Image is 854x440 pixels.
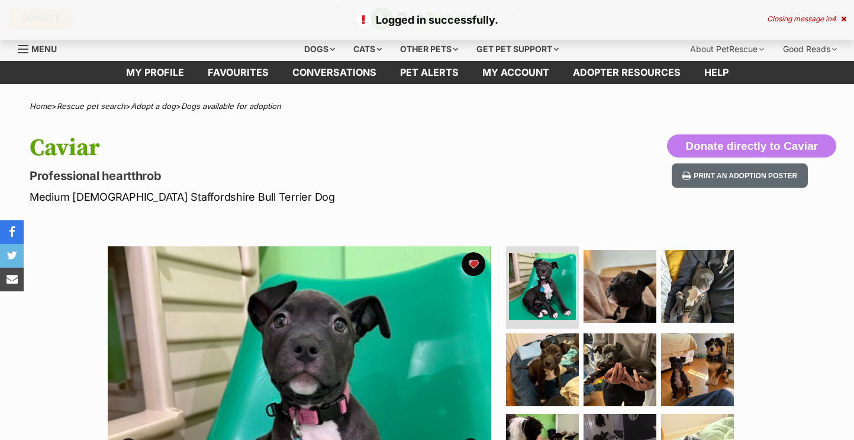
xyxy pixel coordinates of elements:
img: Photo of Caviar [584,333,656,406]
a: My profile [114,61,196,84]
img: Photo of Caviar [661,333,734,406]
div: Closing message in [767,15,846,23]
a: Favourites [196,61,281,84]
div: Get pet support [468,37,567,61]
div: About PetRescue [682,37,772,61]
button: favourite [462,252,485,276]
p: Professional heartthrob [30,168,521,184]
a: Pet alerts [388,61,470,84]
div: Dogs [296,37,343,61]
a: Menu [18,37,65,59]
img: Photo of Caviar [506,333,579,406]
span: 4 [832,14,836,23]
a: Help [692,61,740,84]
img: Photo of Caviar [661,250,734,323]
a: Adopter resources [561,61,692,84]
p: Medium [DEMOGRAPHIC_DATA] Staffordshire Bull Terrier Dog [30,189,521,205]
img: Photo of Caviar [509,253,576,320]
img: Photo of Caviar [584,250,656,323]
div: Other pets [392,37,466,61]
h1: Caviar [30,134,521,162]
div: Good Reads [775,37,845,61]
a: Dogs available for adoption [181,101,281,111]
a: My account [470,61,561,84]
button: Donate directly to Caviar [667,134,836,158]
a: conversations [281,61,388,84]
a: Adopt a dog [131,101,176,111]
p: Logged in successfully. [12,12,842,28]
span: Menu [31,44,57,54]
button: Print an adoption poster [672,163,808,188]
a: Home [30,101,51,111]
a: Rescue pet search [57,101,125,111]
div: Cats [345,37,390,61]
